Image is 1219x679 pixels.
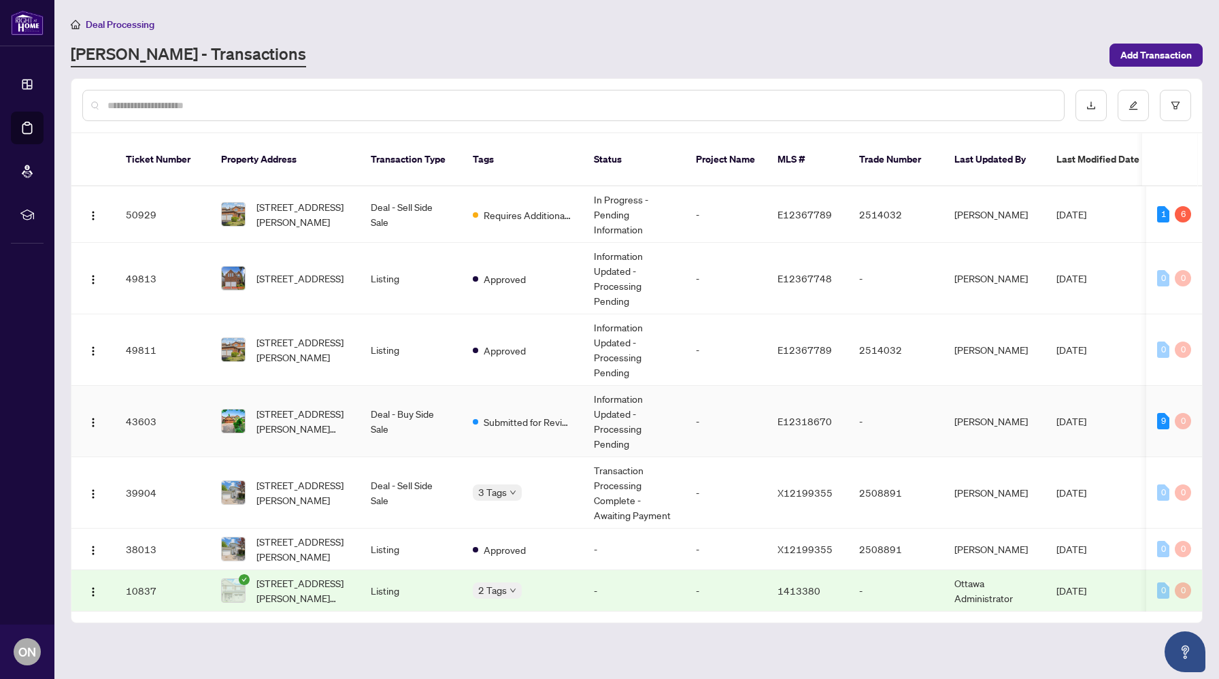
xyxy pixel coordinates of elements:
button: Logo [82,203,104,225]
button: Logo [82,410,104,432]
span: [STREET_ADDRESS][PERSON_NAME][PERSON_NAME] [256,406,349,436]
img: Logo [88,488,99,499]
td: [PERSON_NAME] [944,457,1046,529]
img: thumbnail-img [222,481,245,504]
td: 43603 [115,386,210,457]
img: Logo [88,417,99,428]
img: Logo [88,545,99,556]
th: Transaction Type [360,133,462,186]
span: [STREET_ADDRESS][PERSON_NAME] [256,478,349,508]
div: 0 [1157,541,1169,557]
button: download [1075,90,1107,121]
span: ON [18,642,36,661]
td: - [848,570,944,612]
img: logo [11,10,44,35]
span: [STREET_ADDRESS][PERSON_NAME] [256,534,349,564]
span: download [1086,101,1096,110]
span: [DATE] [1056,208,1086,220]
div: 0 [1175,541,1191,557]
td: Information Updated - Processing Pending [583,243,685,314]
td: [PERSON_NAME] [944,243,1046,314]
td: Listing [360,314,462,386]
span: X12199355 [778,486,833,499]
th: Tags [462,133,583,186]
span: Requires Additional Docs [484,208,572,222]
th: MLS # [767,133,848,186]
img: thumbnail-img [222,338,245,361]
button: Logo [82,482,104,503]
button: Logo [82,339,104,361]
span: filter [1171,101,1180,110]
td: Information Updated - Processing Pending [583,314,685,386]
td: - [685,457,767,529]
img: Logo [88,210,99,221]
div: 0 [1157,484,1169,501]
td: - [685,186,767,243]
button: Logo [82,538,104,560]
td: 49813 [115,243,210,314]
button: Logo [82,267,104,289]
td: 2508891 [848,457,944,529]
div: 0 [1157,270,1169,286]
td: 2514032 [848,186,944,243]
span: 1413380 [778,584,820,597]
div: 0 [1175,270,1191,286]
div: 6 [1175,206,1191,222]
td: 50929 [115,186,210,243]
td: 10837 [115,570,210,612]
td: Deal - Sell Side Sale [360,457,462,529]
button: Logo [82,580,104,601]
span: [STREET_ADDRESS][PERSON_NAME][PERSON_NAME] [256,576,349,606]
span: [STREET_ADDRESS][PERSON_NAME] [256,335,349,365]
span: [DATE] [1056,415,1086,427]
span: Approved [484,343,526,358]
span: E12318670 [778,415,832,427]
div: 9 [1157,413,1169,429]
td: [PERSON_NAME] [944,386,1046,457]
img: thumbnail-img [222,537,245,561]
button: Open asap [1165,631,1205,672]
img: thumbnail-img [222,579,245,602]
button: filter [1160,90,1191,121]
div: 0 [1175,582,1191,599]
td: Listing [360,243,462,314]
td: Listing [360,529,462,570]
span: E12367748 [778,272,832,284]
span: E12367789 [778,208,832,220]
div: 0 [1157,342,1169,358]
td: 49811 [115,314,210,386]
th: Trade Number [848,133,944,186]
td: - [848,386,944,457]
span: X12199355 [778,543,833,555]
td: Deal - Buy Side Sale [360,386,462,457]
img: Logo [88,586,99,597]
img: Logo [88,346,99,357]
div: 0 [1175,342,1191,358]
span: down [510,587,516,594]
img: thumbnail-img [222,203,245,226]
span: [DATE] [1056,272,1086,284]
img: thumbnail-img [222,267,245,290]
td: Deal - Sell Side Sale [360,186,462,243]
span: check-circle [239,574,250,585]
div: 0 [1175,413,1191,429]
td: - [685,529,767,570]
span: [DATE] [1056,543,1086,555]
span: [DATE] [1056,584,1086,597]
td: Listing [360,570,462,612]
td: - [685,386,767,457]
span: Add Transaction [1120,44,1192,66]
button: Add Transaction [1109,44,1203,67]
th: Last Updated By [944,133,1046,186]
span: Approved [484,542,526,557]
td: Transaction Processing Complete - Awaiting Payment [583,457,685,529]
span: Submitted for Review [484,414,572,429]
span: edit [1129,101,1138,110]
td: 38013 [115,529,210,570]
td: 39904 [115,457,210,529]
td: - [685,570,767,612]
td: 2508891 [848,529,944,570]
td: [PERSON_NAME] [944,314,1046,386]
span: 2 Tags [478,582,507,598]
span: Last Modified Date [1056,152,1139,167]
